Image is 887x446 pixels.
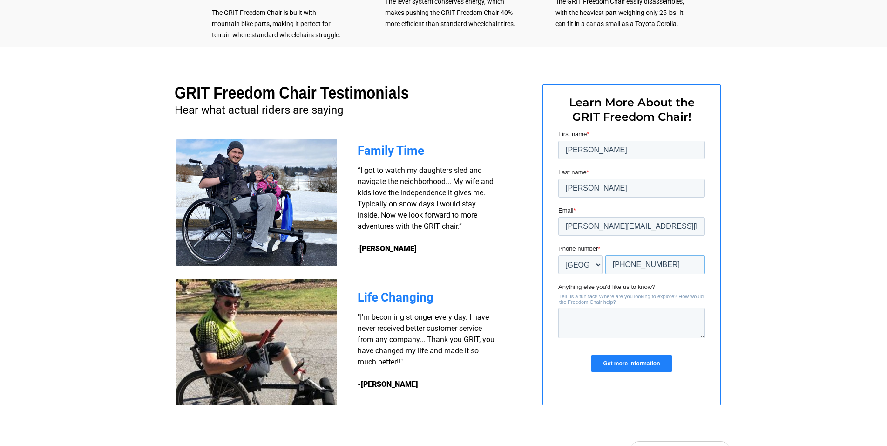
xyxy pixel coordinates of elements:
strong: [PERSON_NAME] [359,244,417,253]
span: Hear what actual riders are saying [175,103,343,117]
span: Learn More About the GRIT Freedom Chair! [569,96,695,124]
span: The GRIT Freedom Chair is built with mountain bike parts, making it perfect for terrain where sta... [212,9,341,39]
span: GRIT Freedom Chair Testimonials [175,83,409,103]
strong: -[PERSON_NAME] [358,380,418,389]
span: Family Time [358,144,424,158]
span: “I got to watch my daughters sled and navigate the neighborhood... My wife and kids love the inde... [358,166,494,253]
iframe: Form 0 [558,130,705,380]
span: Life Changing [358,290,433,304]
span: "I'm becoming stronger every day. I have never received better customer service from any company.... [358,313,494,366]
